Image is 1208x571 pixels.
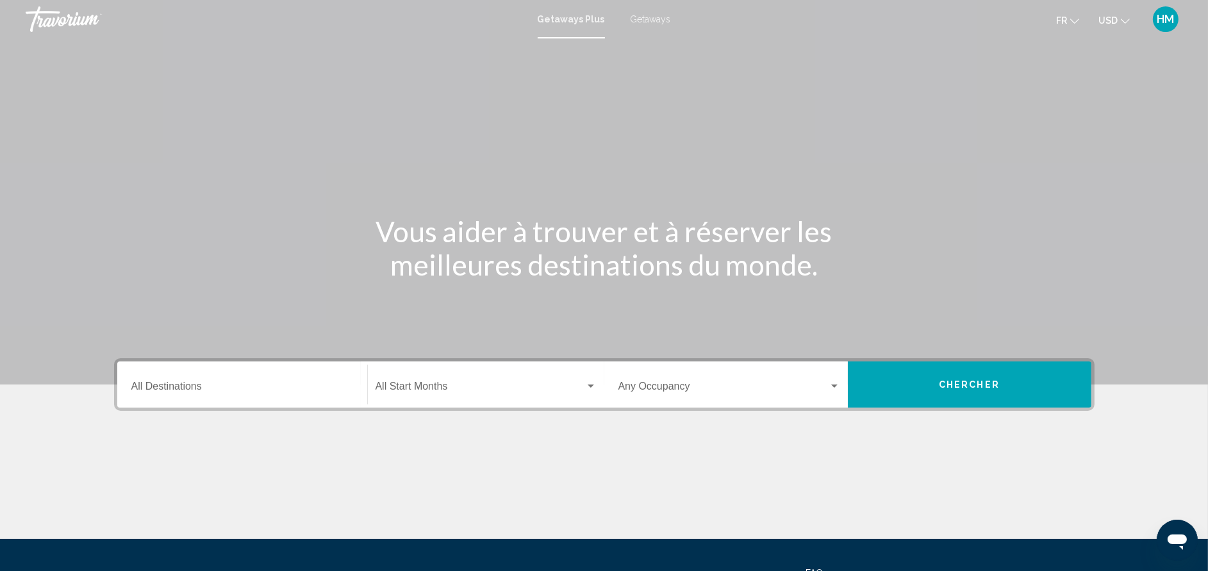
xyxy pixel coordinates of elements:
[848,361,1091,408] button: Chercher
[364,215,845,281] h1: Vous aider à trouver et à réserver les meilleures destinations du monde.
[939,380,1000,390] span: Chercher
[1098,11,1130,29] button: Change currency
[1056,11,1079,29] button: Change language
[1157,13,1175,26] span: HM
[117,361,1091,408] div: Search widget
[26,6,525,32] a: Travorium
[1157,520,1198,561] iframe: Bouton de lancement de la fenêtre de messagerie
[631,14,671,24] a: Getaways
[538,14,605,24] a: Getaways Plus
[1149,6,1182,33] button: User Menu
[1098,15,1118,26] span: USD
[1056,15,1067,26] span: fr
